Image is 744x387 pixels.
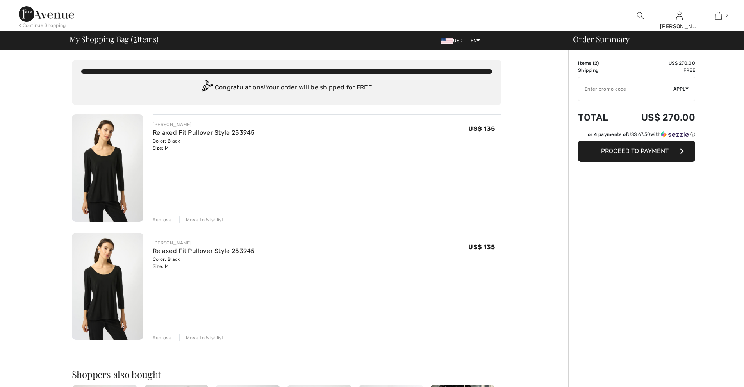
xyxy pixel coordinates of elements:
[628,132,650,137] span: US$ 67.50
[70,35,159,43] span: My Shopping Bag ( Items)
[588,131,695,138] div: or 4 payments of with
[179,216,224,223] div: Move to Wishlist
[153,121,255,128] div: [PERSON_NAME]
[471,38,480,43] span: EN
[676,11,683,20] img: My Info
[601,147,669,155] span: Proceed to Payment
[620,67,695,74] td: Free
[578,131,695,141] div: or 4 payments ofUS$ 67.50withSezzle Click to learn more about Sezzle
[726,12,728,19] span: 2
[578,77,673,101] input: Promo code
[153,247,255,255] a: Relaxed Fit Pullover Style 253945
[72,114,143,222] img: Relaxed Fit Pullover Style 253945
[578,67,620,74] td: Shipping
[19,22,66,29] div: < Continue Shopping
[199,80,215,96] img: Congratulation2.svg
[676,12,683,19] a: Sign In
[578,104,620,131] td: Total
[153,216,172,223] div: Remove
[441,38,466,43] span: USD
[153,256,255,270] div: Color: Black Size: M
[594,61,597,66] span: 2
[564,35,739,43] div: Order Summary
[133,33,137,43] span: 2
[19,6,74,22] img: 1ère Avenue
[468,125,495,132] span: US$ 135
[153,239,255,246] div: [PERSON_NAME]
[153,129,255,136] a: Relaxed Fit Pullover Style 253945
[715,11,722,20] img: My Bag
[661,131,689,138] img: Sezzle
[620,104,695,131] td: US$ 270.00
[441,38,453,44] img: US Dollar
[578,60,620,67] td: Items ( )
[153,334,172,341] div: Remove
[620,60,695,67] td: US$ 270.00
[660,22,698,30] div: [PERSON_NAME]
[673,86,689,93] span: Apply
[81,80,492,96] div: Congratulations! Your order will be shipped for FREE!
[153,137,255,152] div: Color: Black Size: M
[699,11,737,20] a: 2
[637,11,644,20] img: search the website
[72,233,143,340] img: Relaxed Fit Pullover Style 253945
[578,141,695,162] button: Proceed to Payment
[72,369,501,379] h2: Shoppers also bought
[468,243,495,251] span: US$ 135
[179,334,224,341] div: Move to Wishlist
